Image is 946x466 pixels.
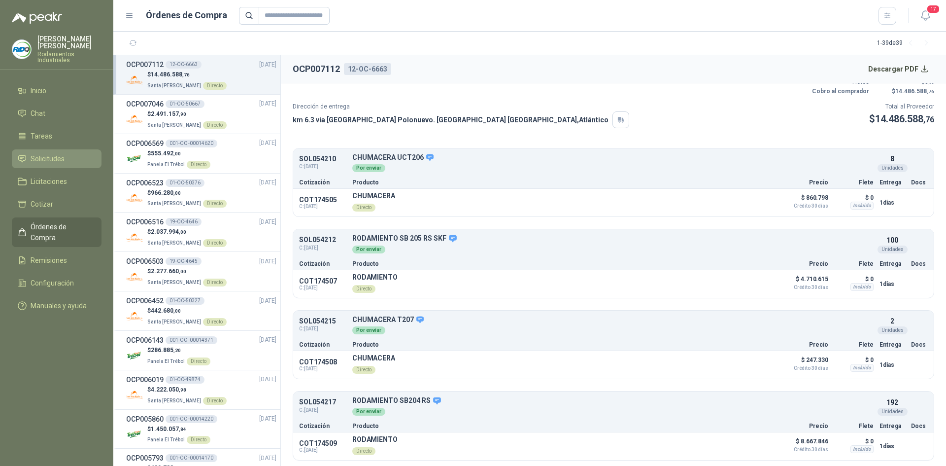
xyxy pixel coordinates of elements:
[834,435,874,447] p: $ 0
[299,325,346,333] span: C: [DATE]
[12,172,101,191] a: Licitaciones
[875,87,934,96] p: $
[179,111,186,117] span: ,90
[147,398,201,403] span: Santa [PERSON_NAME]
[352,354,395,362] p: CHUMACERA
[203,239,227,247] div: Directo
[299,196,346,204] p: COT174505
[147,437,185,442] span: Panela El Trébol
[147,70,227,79] p: $
[126,216,164,227] h3: OCP006516
[293,62,340,76] h2: OCP007112
[299,366,346,372] span: C: [DATE]
[146,8,227,22] h1: Órdenes de Compra
[834,273,874,285] p: $ 0
[166,61,202,69] div: 12-OC-6663
[344,63,391,75] div: 12-OC-6663
[173,151,181,156] span: ,00
[911,423,928,429] p: Docs
[879,278,905,290] p: 1 días
[166,257,202,265] div: 19-OC-4645
[126,295,276,326] a: OCP00645201-OC-50327[DATE] Company Logo$442.680,00Santa [PERSON_NAME]Directo
[352,316,874,324] p: CHUMACERA T207
[151,150,181,157] span: 555.492
[151,228,186,235] span: 2.037.994
[179,427,186,432] span: ,84
[293,102,629,111] p: Dirección de entrega
[293,114,608,125] p: km 6.3 via [GEOGRAPHIC_DATA] Polonuevo. [GEOGRAPHIC_DATA] [GEOGRAPHIC_DATA] , Atlántico
[126,189,143,207] img: Company Logo
[166,336,217,344] div: 001-OC -00014371
[834,261,874,267] p: Flete
[299,318,346,325] p: SOL054215
[877,36,934,51] div: 1 - 39 de 39
[779,447,828,452] span: Crédito 30 días
[203,397,227,405] div: Directo
[911,342,928,348] p: Docs
[878,164,908,172] div: Unidades
[151,189,181,196] span: 966.280
[126,178,164,188] h3: OCP006523
[879,359,905,371] p: 1 días
[923,115,934,124] span: ,76
[869,102,934,111] p: Total al Proveedor
[31,131,52,142] span: Tareas
[31,199,53,210] span: Cotizar
[259,296,276,306] span: [DATE]
[299,423,346,429] p: Cotización
[187,436,210,444] div: Directo
[779,273,828,290] p: $ 4.710.615
[779,179,828,185] p: Precio
[299,342,346,348] p: Cotización
[12,217,101,247] a: Órdenes de Compra
[151,71,190,78] span: 14.486.588
[31,108,45,119] span: Chat
[299,236,346,244] p: SOL054212
[147,240,201,246] span: Santa [PERSON_NAME]
[37,51,101,63] p: Rodamientos Industriales
[878,408,908,416] div: Unidades
[879,179,905,185] p: Entrega
[352,326,385,334] div: Por enviar
[126,453,164,464] h3: OCP005793
[299,277,346,285] p: COT174507
[147,162,185,167] span: Panela El Trébol
[259,257,276,266] span: [DATE]
[886,397,898,408] p: 192
[126,111,143,128] img: Company Logo
[916,7,934,25] button: 17
[166,415,217,423] div: 001-OC -00014220
[352,342,773,348] p: Producto
[299,358,346,366] p: COT174508
[173,308,181,314] span: ,00
[166,218,202,226] div: 19-OC-4646
[151,268,186,275] span: 2.277.660
[147,267,227,276] p: $
[147,358,185,364] span: Panela El Trébol
[834,354,874,366] p: $ 0
[166,297,204,305] div: 01-OC-50327
[31,221,92,243] span: Órdenes de Compra
[878,326,908,334] div: Unidades
[926,4,940,14] span: 17
[259,375,276,384] span: [DATE]
[151,347,181,354] span: 286.885
[126,414,276,445] a: OCP005860001-OC -00014220[DATE] Company Logo$1.450.057,84Panela El TrébolDirecto
[259,99,276,108] span: [DATE]
[147,306,227,316] p: $
[147,122,201,128] span: Santa [PERSON_NAME]
[810,87,869,96] p: Cobro al comprador
[12,274,101,292] a: Configuración
[352,192,395,200] p: CHUMACERA
[259,335,276,345] span: [DATE]
[126,414,164,425] h3: OCP005860
[126,59,164,70] h3: OCP007112
[890,316,894,326] p: 2
[126,426,143,443] img: Company Logo
[31,85,46,96] span: Inicio
[173,348,181,353] span: ,20
[879,342,905,348] p: Entrega
[352,366,375,374] div: Directo
[12,251,101,270] a: Remisiones
[126,387,143,404] img: Company Logo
